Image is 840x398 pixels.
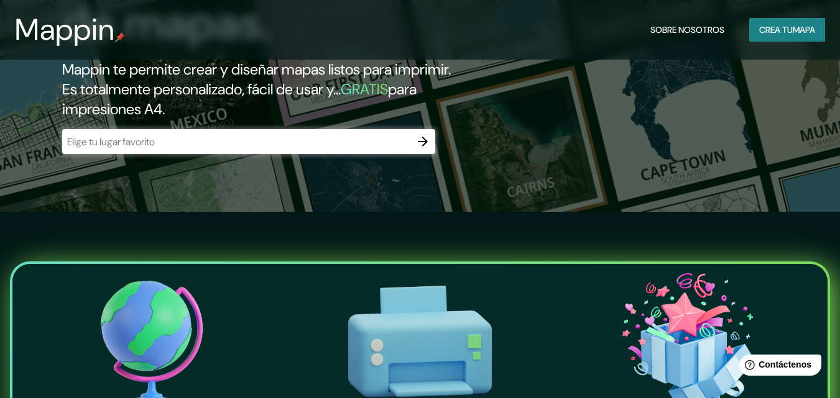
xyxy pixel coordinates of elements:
font: Mappin te permite crear y diseñar mapas listos para imprimir. [62,60,451,79]
button: Sobre nosotros [645,18,729,42]
font: Mappin [15,10,115,49]
font: para impresiones A4. [62,79,417,119]
iframe: Lanzador de widgets de ayuda [729,350,826,384]
font: mapa [793,24,815,35]
img: pin de mapeo [115,32,125,42]
font: GRATIS [341,79,388,99]
font: Crea tu [759,24,793,35]
input: Elige tu lugar favorito [62,135,410,149]
font: Sobre nosotros [650,24,724,35]
font: Es totalmente personalizado, fácil de usar y... [62,79,341,99]
button: Crea tumapa [749,18,825,42]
